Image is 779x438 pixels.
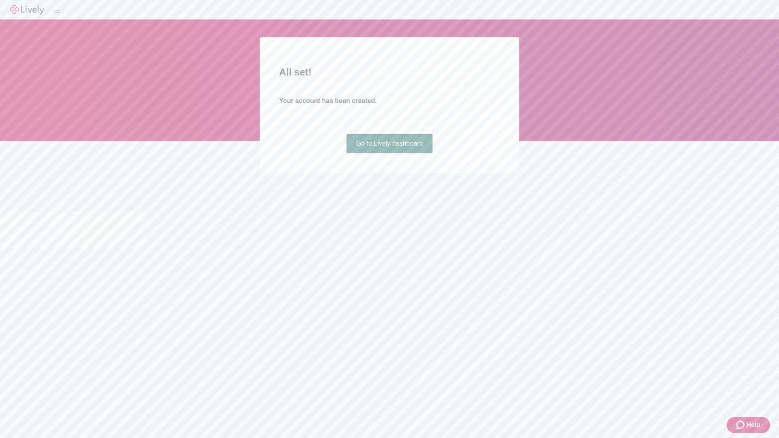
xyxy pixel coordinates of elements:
[54,10,60,13] button: Log out
[279,65,500,79] h2: All set!
[10,5,44,15] img: Lively
[736,420,746,430] svg: Zendesk support icon
[727,417,770,433] button: Zendesk support iconHelp
[746,420,760,430] span: Help
[346,134,433,153] a: Go to Lively dashboard
[279,96,500,106] h4: Your account has been created.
